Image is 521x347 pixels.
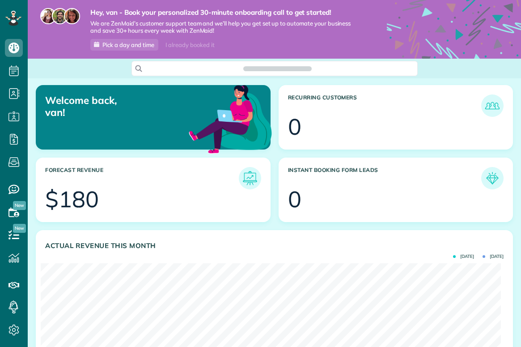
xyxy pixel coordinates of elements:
img: maria-72a9807cf96188c08ef61303f053569d2e2a8a1cde33d635c8a3ac13582a053d.jpg [40,8,56,24]
span: Search ZenMaid… [252,64,303,73]
span: [DATE] [453,254,474,259]
h3: Forecast Revenue [45,167,239,189]
span: New [13,224,26,233]
div: $180 [45,188,99,210]
span: We are ZenMaid’s customer support team and we’ll help you get set up to automate your business an... [90,20,360,35]
img: icon_form_leads-04211a6a04a5b2264e4ee56bc0799ec3eb69b7e499cbb523a139df1d13a81ae0.png [483,169,501,187]
strong: Hey, van - Book your personalized 30-minute onboarding call to get started! [90,8,360,17]
img: michelle-19f622bdf1676172e81f8f8fba1fb50e276960ebfe0243fe18214015130c80e4.jpg [64,8,80,24]
div: 0 [288,116,301,138]
div: 0 [288,188,301,210]
h3: Instant Booking Form Leads [288,167,482,189]
h3: Recurring Customers [288,94,482,117]
span: New [13,201,26,210]
img: dashboard_welcome-42a62b7d889689a78055ac9021e634bf52bae3f8056760290aed330b23ab8690.png [187,75,274,162]
span: [DATE] [483,254,504,259]
p: Welcome back, van! [45,94,196,118]
h3: Actual Revenue this month [45,242,504,250]
img: icon_recurring_customers-cf858462ba22bcd05b5a5880d41d6543d210077de5bb9ebc9590e49fd87d84ed.png [483,97,501,115]
a: Pick a day and time [90,39,158,51]
div: I already booked it [160,39,220,51]
span: Pick a day and time [102,41,154,48]
img: jorge-587dff0eeaa6aab1f244e6dc62b8924c3b6ad411094392a53c71c6c4a576187d.jpg [52,8,68,24]
img: icon_forecast_revenue-8c13a41c7ed35a8dcfafea3cbb826a0462acb37728057bba2d056411b612bbbe.png [241,169,259,187]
